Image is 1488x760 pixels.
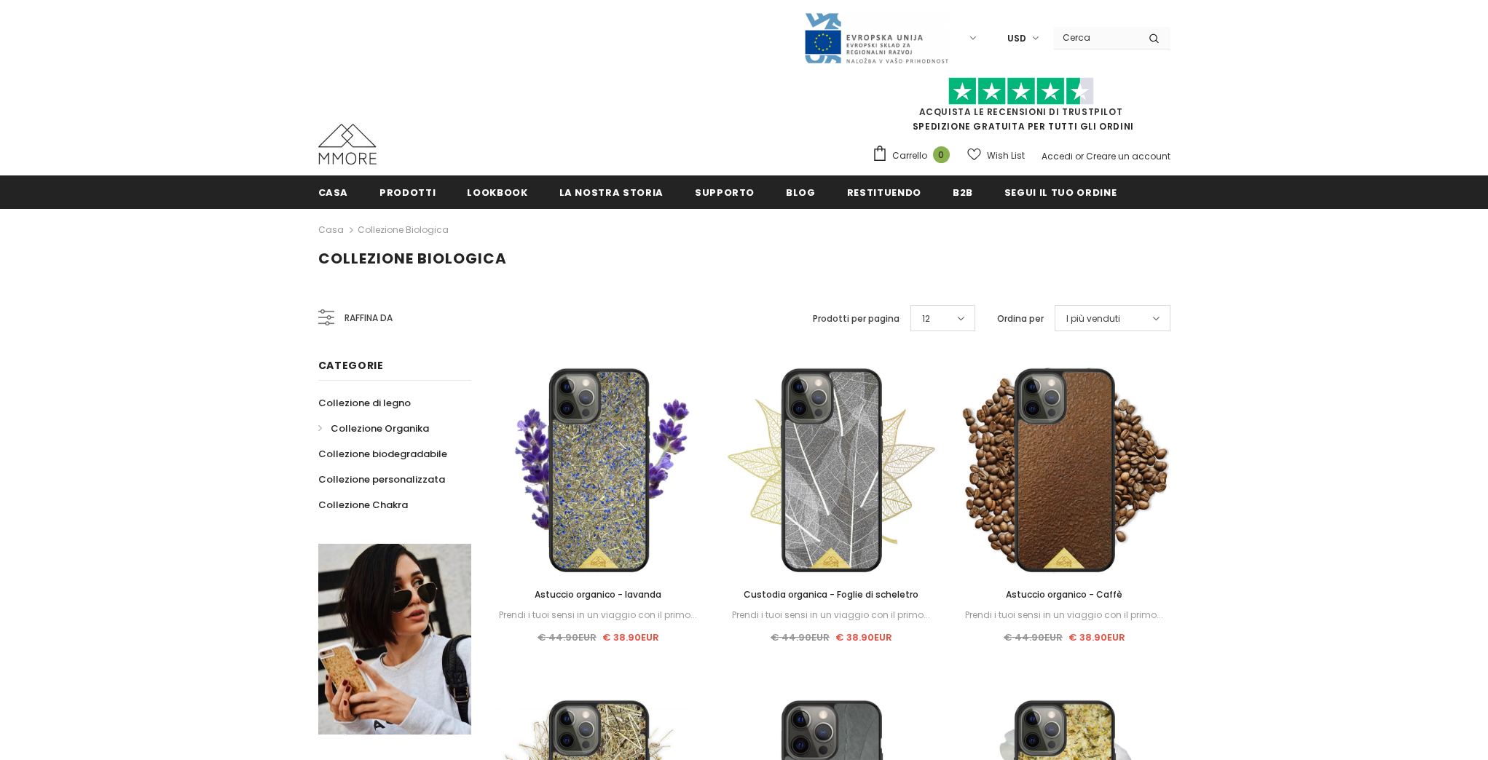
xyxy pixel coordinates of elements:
[535,588,661,601] span: Astuccio organico - lavanda
[318,390,411,416] a: Collezione di legno
[1006,588,1122,601] span: Astuccio organico - Caffè
[725,607,937,623] div: Prendi i tuoi sensi in un viaggio con il primo...
[1068,630,1125,644] span: € 38.90EUR
[318,467,445,492] a: Collezione personalizzata
[847,175,921,208] a: Restituendo
[771,630,830,644] span: € 44.90EUR
[379,175,436,208] a: Prodotti
[1007,31,1026,46] span: USD
[1042,150,1073,162] a: Accedi
[1086,150,1170,162] a: Creare un account
[922,312,930,326] span: 12
[493,587,704,603] a: Astuccio organico - lavanda
[803,12,949,65] img: Javni Razpis
[872,84,1170,132] span: SPEDIZIONE GRATUITA PER TUTTI GLI ORDINI
[1004,186,1117,199] span: Segui il tuo ordine
[803,31,949,44] a: Javni Razpis
[725,587,937,603] a: Custodia organica - Foglie di scheletro
[318,416,429,441] a: Collezione Organika
[318,441,447,467] a: Collezione biodegradabile
[318,248,507,269] span: Collezione biologica
[559,186,664,199] span: La nostra storia
[318,472,445,486] span: Collezione personalizzata
[813,312,900,326] label: Prodotti per pagina
[1075,150,1084,162] span: or
[786,186,816,199] span: Blog
[1054,27,1138,48] input: Search Site
[318,447,447,461] span: Collezione biodegradabile
[318,175,349,208] a: Casa
[318,396,411,410] span: Collezione di legno
[358,223,449,236] a: Collezione biologica
[318,498,408,512] span: Collezione Chakra
[695,186,755,199] span: supporto
[318,358,384,373] span: Categorie
[331,421,429,435] span: Collezione Organika
[744,588,918,601] span: Custodia organica - Foglie di scheletro
[835,630,892,644] span: € 38.90EUR
[953,175,973,208] a: B2B
[958,587,1170,603] a: Astuccio organico - Caffè
[872,145,957,167] a: Carrello 0
[933,146,950,163] span: 0
[892,149,927,163] span: Carrello
[318,492,408,518] a: Collezione Chakra
[379,186,436,199] span: Prodotti
[695,175,755,208] a: supporto
[345,310,393,326] span: Raffina da
[847,186,921,199] span: Restituendo
[493,607,704,623] div: Prendi i tuoi sensi in un viaggio con il primo...
[786,175,816,208] a: Blog
[958,607,1170,623] div: Prendi i tuoi sensi in un viaggio con il primo...
[318,186,349,199] span: Casa
[987,149,1025,163] span: Wish List
[1066,312,1120,326] span: I più venduti
[318,221,344,239] a: Casa
[467,186,527,199] span: Lookbook
[997,312,1044,326] label: Ordina per
[1004,630,1063,644] span: € 44.90EUR
[318,124,377,165] img: Casi MMORE
[919,106,1123,118] a: Acquista le recensioni di TrustPilot
[559,175,664,208] a: La nostra storia
[602,630,659,644] span: € 38.90EUR
[953,186,973,199] span: B2B
[967,143,1025,168] a: Wish List
[1004,175,1117,208] a: Segui il tuo ordine
[467,175,527,208] a: Lookbook
[948,77,1094,106] img: Fidati di Pilot Stars
[538,630,597,644] span: € 44.90EUR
